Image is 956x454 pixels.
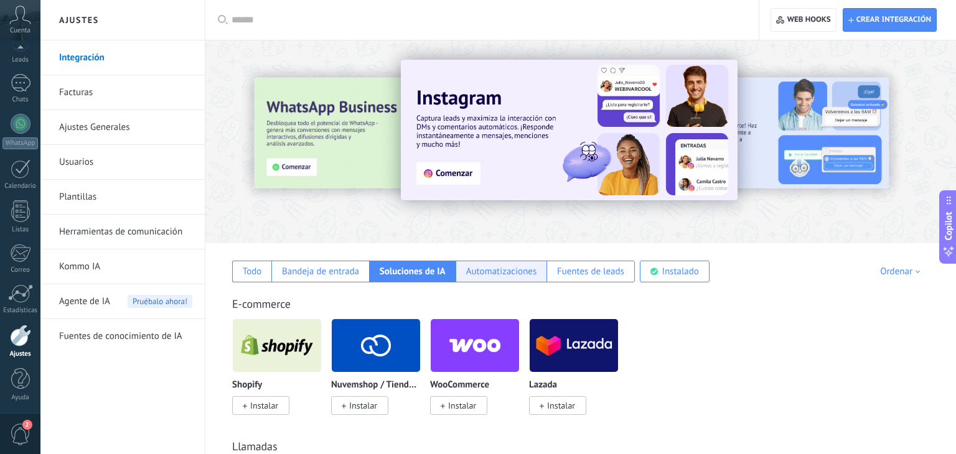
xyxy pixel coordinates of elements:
[232,318,331,430] div: Shopify
[843,8,937,32] button: Crear integración
[2,137,38,149] div: WhatsApp
[557,266,624,277] div: Fuentes de leads
[59,110,192,145] a: Ajustes Generales
[59,145,192,180] a: Usuarios
[59,284,110,319] span: Agente de IA
[401,60,738,200] img: Slide 1
[430,380,489,391] p: WooCommerce
[2,350,39,358] div: Ajustes
[59,284,192,319] a: Agente de IAPruébalo ahora!
[530,315,618,376] img: logo_main.png
[40,215,205,249] li: Herramientas de comunicación
[331,318,430,430] div: Nuvemshop / Tiendanube
[2,96,39,104] div: Chats
[380,266,446,277] div: Soluciones de IA
[2,56,39,64] div: Leads
[466,266,537,277] div: Automatizaciones
[22,420,32,430] span: 2
[232,380,262,391] p: Shopify
[529,318,628,430] div: Lazada
[10,27,30,35] span: Cuenta
[250,400,278,411] span: Instalar
[255,78,520,188] img: Slide 3
[40,284,205,319] li: Agente de IA
[771,8,836,32] button: Web hooks
[2,226,39,234] div: Listas
[40,110,205,145] li: Ajustes Generales
[2,182,39,190] div: Calendario
[2,307,39,315] div: Estadísticas
[59,319,192,354] a: Fuentes de conocimiento de IA
[431,315,519,376] img: logo_main.png
[332,315,420,376] img: logo_main.png
[59,40,192,75] a: Integración
[59,249,192,284] a: Kommo IA
[232,297,291,311] a: E-commerce
[787,15,831,25] span: Web hooks
[942,212,955,241] span: Copilot
[40,319,205,353] li: Fuentes de conocimiento de IA
[40,180,205,215] li: Plantillas
[40,145,205,180] li: Usuarios
[331,380,421,391] p: Nuvemshop / Tiendanube
[430,318,529,430] div: WooCommerce
[40,40,205,75] li: Integración
[624,78,889,188] img: Slide 2
[233,315,321,376] img: logo_main.png
[232,439,277,453] a: Llamadas
[349,400,377,411] span: Instalar
[243,266,262,277] div: Todo
[529,380,557,391] p: Lazada
[856,15,931,25] span: Crear integración
[282,266,359,277] div: Bandeja de entrada
[547,400,575,411] span: Instalar
[40,249,205,284] li: Kommo IA
[59,180,192,215] a: Plantillas
[2,394,39,402] div: Ayuda
[40,75,205,110] li: Facturas
[59,75,192,110] a: Facturas
[59,215,192,249] a: Herramientas de comunicación
[448,400,476,411] span: Instalar
[128,295,192,308] span: Pruébalo ahora!
[880,266,924,277] div: Ordenar
[662,266,699,277] div: Instalado
[2,266,39,274] div: Correo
